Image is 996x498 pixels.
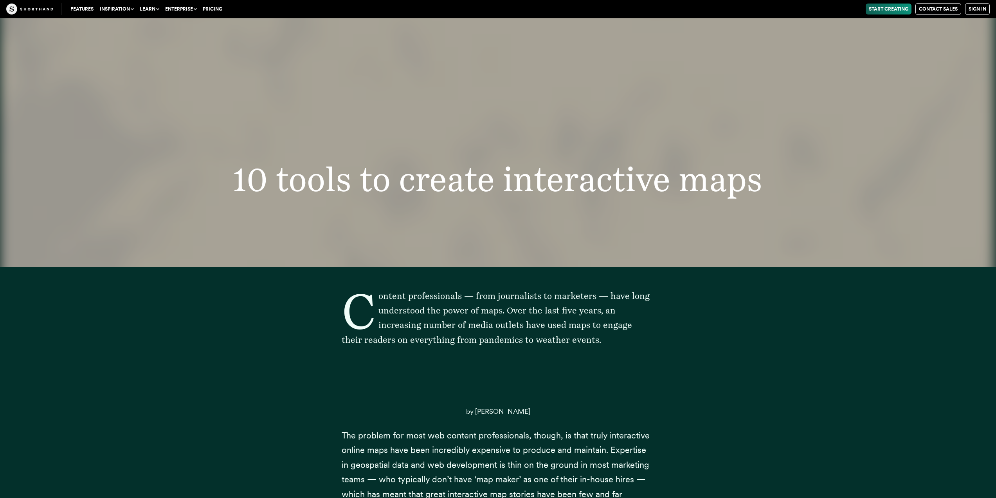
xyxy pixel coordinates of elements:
[162,4,200,14] button: Enterprise
[200,4,225,14] a: Pricing
[97,4,137,14] button: Inspiration
[67,4,97,14] a: Features
[211,163,785,196] h1: 10 tools to create interactive maps
[342,291,650,345] span: Content professionals — from journalists to marketers — have long understood the power of maps. O...
[137,4,162,14] button: Learn
[965,3,990,15] a: Sign in
[342,404,655,419] p: by [PERSON_NAME]
[866,4,911,14] a: Start Creating
[6,4,53,14] img: The Craft
[915,3,961,15] a: Contact Sales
